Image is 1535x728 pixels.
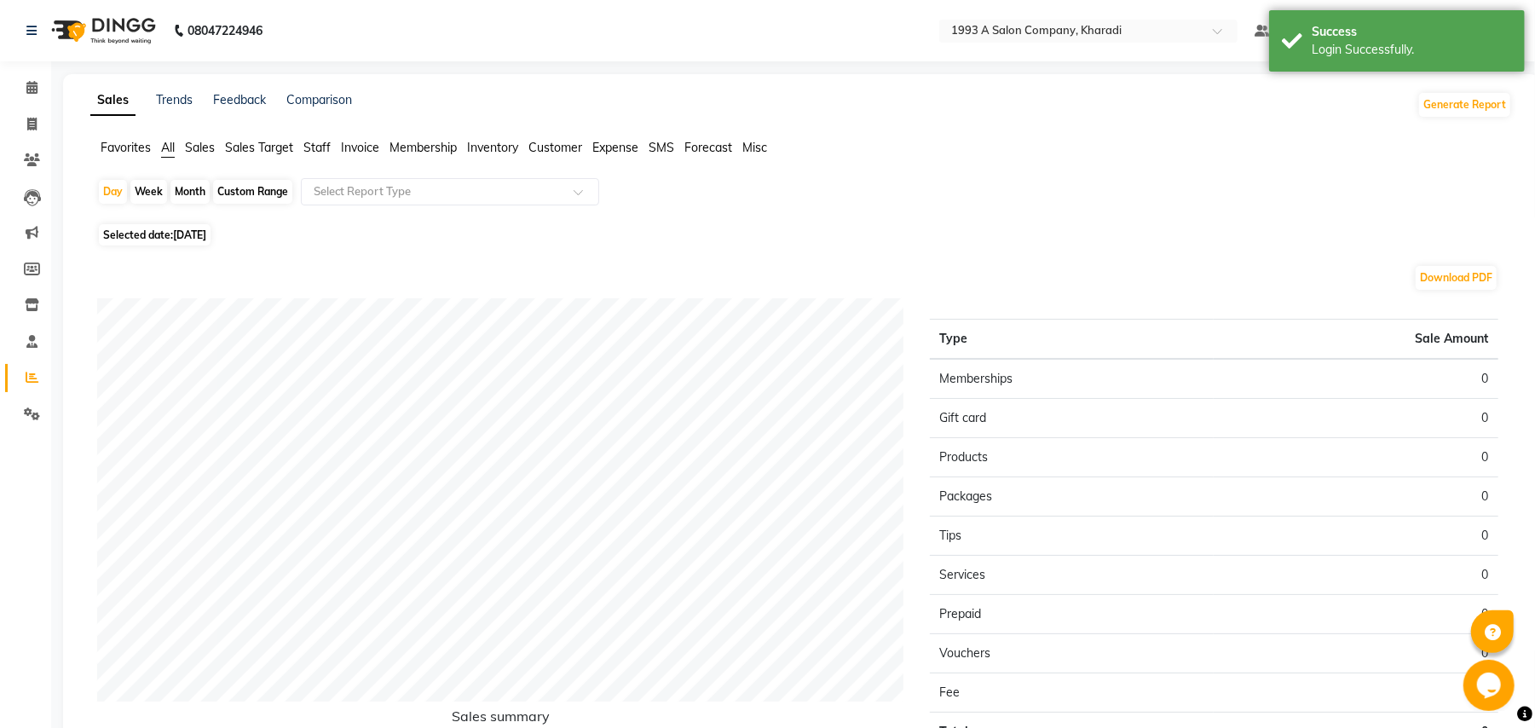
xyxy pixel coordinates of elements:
[930,595,1215,634] td: Prepaid
[130,180,167,204] div: Week
[649,140,674,155] span: SMS
[1419,93,1510,117] button: Generate Report
[99,180,127,204] div: Day
[1416,266,1497,290] button: Download PDF
[528,140,582,155] span: Customer
[173,228,206,241] span: [DATE]
[1214,634,1498,673] td: 0
[390,140,457,155] span: Membership
[1214,359,1498,399] td: 0
[213,180,292,204] div: Custom Range
[99,224,211,246] span: Selected date:
[1214,320,1498,360] th: Sale Amount
[1214,556,1498,595] td: 0
[185,140,215,155] span: Sales
[286,92,352,107] a: Comparison
[930,673,1215,713] td: Fee
[930,634,1215,673] td: Vouchers
[1214,673,1498,713] td: 0
[930,359,1215,399] td: Memberships
[742,140,767,155] span: Misc
[188,7,263,55] b: 08047224946
[1214,438,1498,477] td: 0
[930,438,1215,477] td: Products
[930,556,1215,595] td: Services
[101,140,151,155] span: Favorites
[684,140,732,155] span: Forecast
[1312,23,1512,41] div: Success
[213,92,266,107] a: Feedback
[303,140,331,155] span: Staff
[1214,595,1498,634] td: 0
[161,140,175,155] span: All
[1214,399,1498,438] td: 0
[43,7,160,55] img: logo
[1214,477,1498,517] td: 0
[90,85,136,116] a: Sales
[341,140,379,155] span: Invoice
[1463,660,1518,711] iframe: chat widget
[1312,41,1512,59] div: Login Successfully.
[930,399,1215,438] td: Gift card
[930,320,1215,360] th: Type
[170,180,210,204] div: Month
[156,92,193,107] a: Trends
[930,517,1215,556] td: Tips
[225,140,293,155] span: Sales Target
[467,140,518,155] span: Inventory
[1214,517,1498,556] td: 0
[592,140,638,155] span: Expense
[930,477,1215,517] td: Packages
